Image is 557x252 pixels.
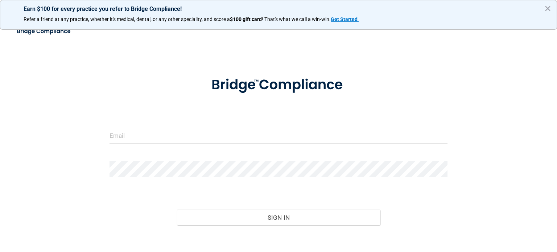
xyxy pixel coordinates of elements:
[331,16,358,22] strong: Get Started
[544,3,551,14] button: Close
[24,16,230,22] span: Refer a friend at any practice, whether it's medical, dental, or any other speciality, and score a
[331,16,359,22] a: Get Started
[230,16,262,22] strong: $100 gift card
[11,24,78,39] img: bridge_compliance_login_screen.278c3ca4.svg
[197,67,360,103] img: bridge_compliance_login_screen.278c3ca4.svg
[262,16,331,22] span: ! That's what we call a win-win.
[177,210,380,226] button: Sign In
[24,5,533,12] p: Earn $100 for every practice you refer to Bridge Compliance!
[110,127,447,144] input: Email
